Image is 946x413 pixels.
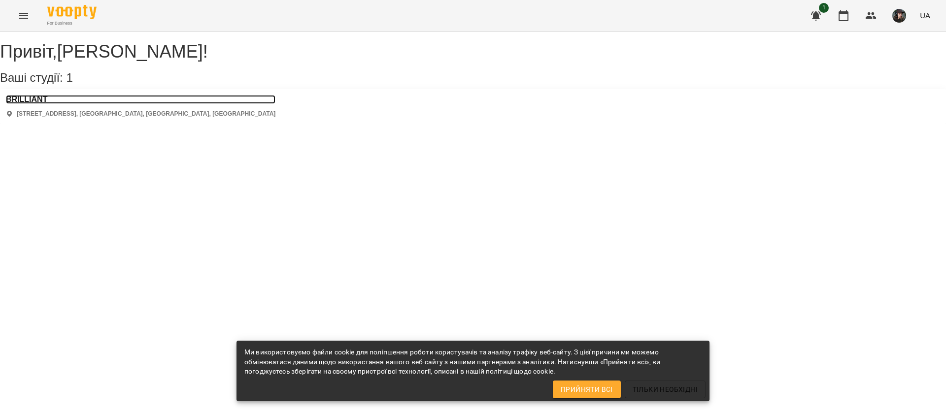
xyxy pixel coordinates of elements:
a: BRILLIANT [6,95,275,104]
button: UA [916,6,934,25]
span: For Business [47,20,97,27]
span: 1 [819,3,829,13]
button: Menu [12,4,35,28]
span: 1 [66,71,72,84]
img: Voopty Logo [47,5,97,19]
img: 263e74ab04eeb3646fb982e871862100.jpg [892,9,906,23]
span: UA [920,10,930,21]
p: [STREET_ADDRESS], [GEOGRAPHIC_DATA], [GEOGRAPHIC_DATA], [GEOGRAPHIC_DATA] [17,110,275,118]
